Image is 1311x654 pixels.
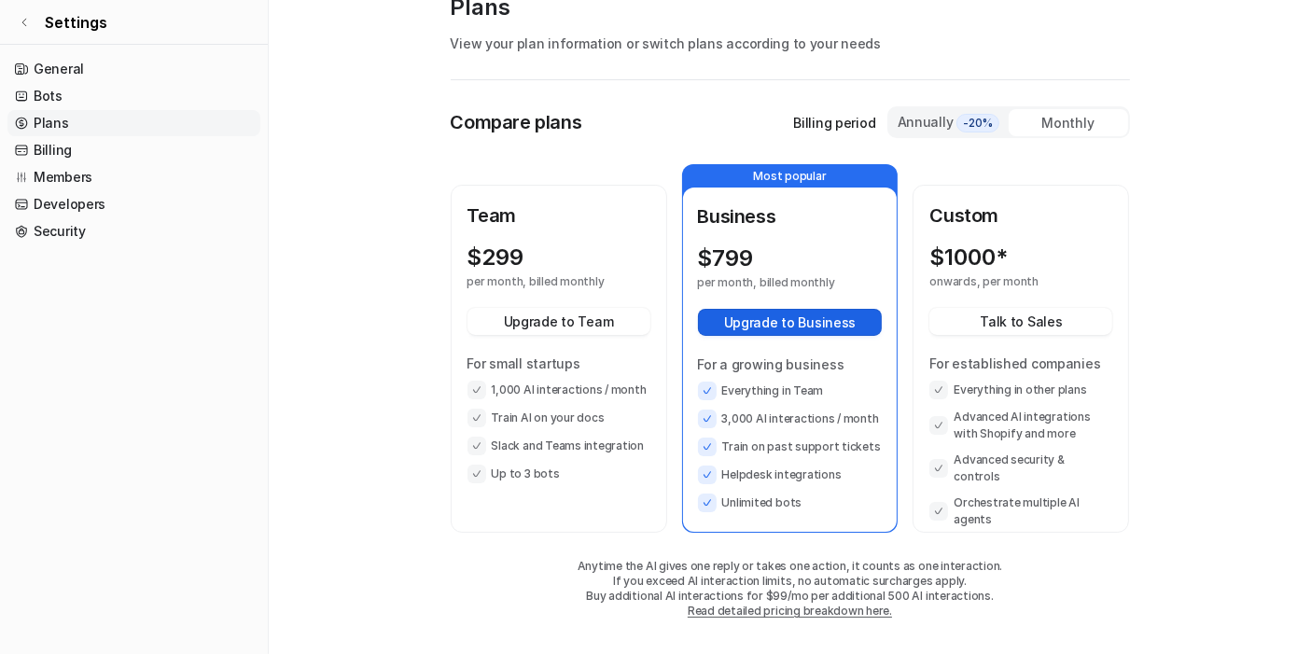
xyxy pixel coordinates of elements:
[451,589,1130,604] p: Buy additional AI interactions for $99/mo per additional 500 AI interactions.
[451,34,1130,53] p: View your plan information or switch plans according to your needs
[698,355,883,374] p: For a growing business
[698,410,883,428] li: 3,000 AI interactions / month
[929,308,1112,335] button: Talk to Sales
[956,114,999,132] span: -20%
[451,574,1130,589] p: If you exceed AI interaction limits, no automatic surcharges apply.
[7,164,260,190] a: Members
[929,274,1079,289] p: onwards, per month
[698,494,883,512] li: Unlimited bots
[929,202,1112,230] p: Custom
[45,11,107,34] span: Settings
[467,437,650,455] li: Slack and Teams integration
[7,83,260,109] a: Bots
[688,604,892,618] a: Read detailed pricing breakdown here.
[1009,109,1128,136] div: Monthly
[467,308,650,335] button: Upgrade to Team
[467,202,650,230] p: Team
[698,382,883,400] li: Everything in Team
[929,452,1112,485] li: Advanced security & controls
[683,165,898,188] p: Most popular
[698,275,849,290] p: per month, billed monthly
[897,112,1001,132] div: Annually
[793,113,875,132] p: Billing period
[929,244,1008,271] p: $ 1000*
[467,409,650,427] li: Train AI on your docs
[698,245,754,271] p: $ 799
[451,559,1130,574] p: Anytime the AI gives one reply or takes one action, it counts as one interaction.
[7,191,260,217] a: Developers
[467,244,524,271] p: $ 299
[467,354,650,373] p: For small startups
[929,381,1112,399] li: Everything in other plans
[698,309,883,336] button: Upgrade to Business
[698,466,883,484] li: Helpdesk integrations
[929,409,1112,442] li: Advanced AI integrations with Shopify and more
[451,108,582,136] p: Compare plans
[7,110,260,136] a: Plans
[467,274,617,289] p: per month, billed monthly
[467,465,650,483] li: Up to 3 bots
[929,494,1112,528] li: Orchestrate multiple AI agents
[929,354,1112,373] p: For established companies
[7,56,260,82] a: General
[7,137,260,163] a: Billing
[698,438,883,456] li: Train on past support tickets
[7,218,260,244] a: Security
[467,381,650,399] li: 1,000 AI interactions / month
[698,202,883,230] p: Business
